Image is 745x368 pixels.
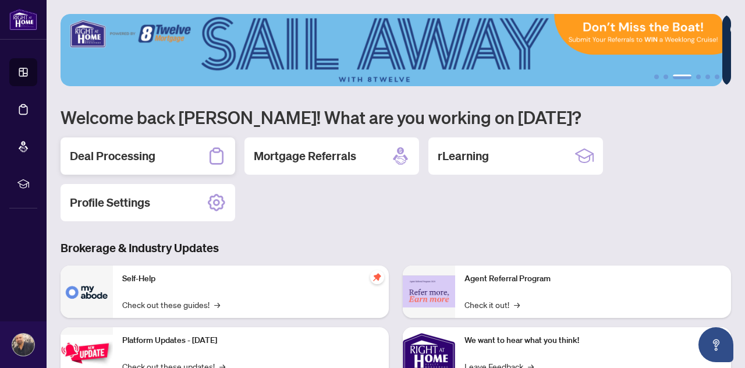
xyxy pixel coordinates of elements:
[370,270,384,284] span: pushpin
[9,9,37,30] img: logo
[705,75,710,79] button: 5
[122,334,379,347] p: Platform Updates - [DATE]
[70,148,155,164] h2: Deal Processing
[696,75,701,79] button: 4
[61,266,113,318] img: Self-Help
[214,298,220,311] span: →
[514,298,520,311] span: →
[403,275,455,307] img: Agent Referral Program
[673,75,691,79] button: 3
[664,75,668,79] button: 2
[654,75,659,79] button: 1
[12,334,34,356] img: Profile Icon
[464,273,722,285] p: Agent Referral Program
[61,106,731,128] h1: Welcome back [PERSON_NAME]! What are you working on [DATE]?
[715,75,719,79] button: 6
[464,298,520,311] a: Check it out!→
[61,14,722,86] img: Slide 2
[438,148,489,164] h2: rLearning
[698,327,733,362] button: Open asap
[61,240,731,256] h3: Brokerage & Industry Updates
[464,334,722,347] p: We want to hear what you think!
[254,148,356,164] h2: Mortgage Referrals
[122,273,379,285] p: Self-Help
[122,298,220,311] a: Check out these guides!→
[70,194,150,211] h2: Profile Settings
